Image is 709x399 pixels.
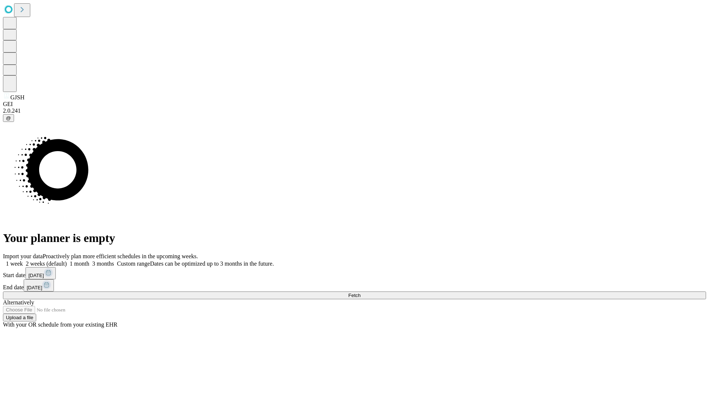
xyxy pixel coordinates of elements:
span: Dates can be optimized up to 3 months in the future. [150,260,274,267]
button: [DATE] [25,267,56,279]
span: Import your data [3,253,43,259]
span: @ [6,115,11,121]
button: @ [3,114,14,122]
span: 1 month [70,260,89,267]
span: GJSH [10,94,24,100]
button: [DATE] [24,279,54,291]
span: 2 weeks (default) [26,260,67,267]
span: 1 week [6,260,23,267]
div: Start date [3,267,706,279]
div: GEI [3,101,706,108]
button: Upload a file [3,314,36,321]
span: With your OR schedule from your existing EHR [3,321,117,328]
button: Fetch [3,291,706,299]
h1: Your planner is empty [3,231,706,245]
div: End date [3,279,706,291]
span: [DATE] [28,273,44,278]
div: 2.0.241 [3,108,706,114]
span: Fetch [348,293,360,298]
span: Proactively plan more efficient schedules in the upcoming weeks. [43,253,198,259]
span: Custom range [117,260,150,267]
span: 3 months [92,260,114,267]
span: [DATE] [27,285,42,290]
span: Alternatively [3,299,34,306]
